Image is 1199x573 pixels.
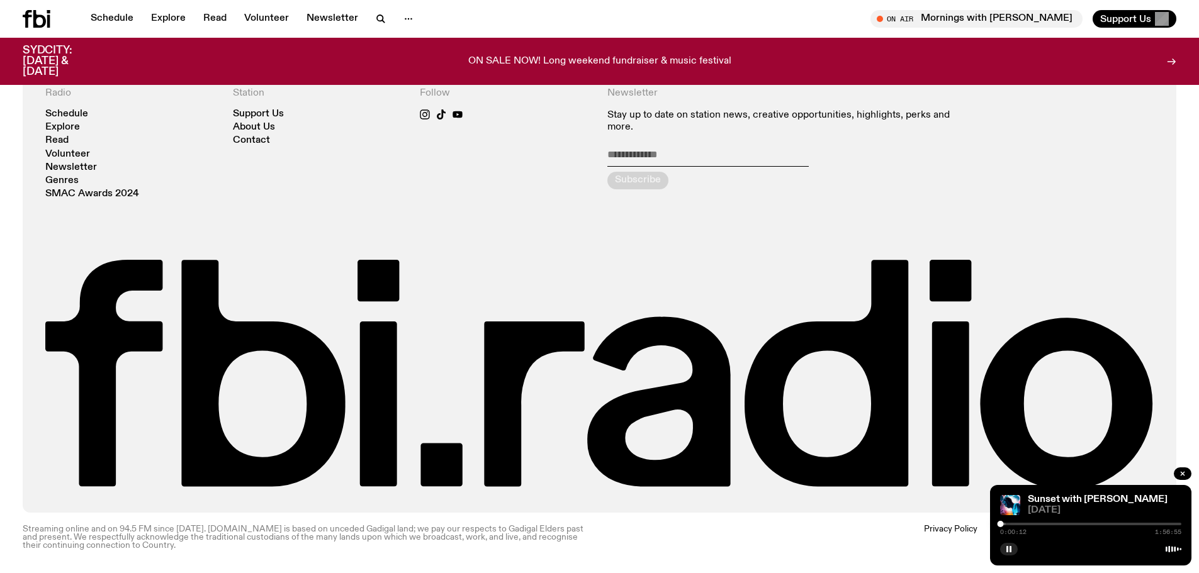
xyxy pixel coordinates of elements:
a: Contact [233,136,270,145]
h4: Radio [45,87,218,99]
a: Genres [45,176,79,186]
a: Schedule [83,10,141,28]
button: On AirMornings with [PERSON_NAME] [870,10,1083,28]
span: Support Us [1100,13,1151,25]
h4: Station [233,87,405,99]
a: About Us [233,123,275,132]
h4: Follow [420,87,592,99]
button: Support Us [1093,10,1176,28]
a: Volunteer [45,150,90,159]
span: 1:56:55 [1155,529,1181,535]
span: 0:00:12 [1000,529,1027,535]
a: Volunteer [237,10,296,28]
h3: SYDCITY: [DATE] & [DATE] [23,45,103,77]
img: Simon Caldwell stands side on, looking downwards. He has headphones on. Behind him is a brightly ... [1000,495,1020,515]
a: Newsletter [299,10,366,28]
a: Schedule [45,109,88,119]
a: Newsletter [45,163,97,172]
a: Explore [45,123,80,132]
a: Sunset with [PERSON_NAME] [1028,494,1168,504]
a: SMAC Awards 2024 [45,189,139,199]
span: [DATE] [1028,506,1181,515]
a: Explore [144,10,193,28]
a: Read [45,136,69,145]
p: Stay up to date on station news, creative opportunities, highlights, perks and more. [607,109,967,133]
a: Support Us [233,109,284,119]
h4: Newsletter [607,87,967,99]
p: ON SALE NOW! Long weekend fundraiser & music festival [468,56,731,67]
a: Privacy Policy [924,525,977,550]
a: Read [196,10,234,28]
button: Subscribe [607,172,668,189]
p: Streaming online and on 94.5 FM since [DATE]. [DOMAIN_NAME] is based on unceded Gadigal land; we ... [23,525,592,550]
